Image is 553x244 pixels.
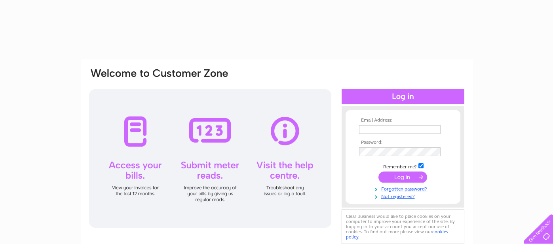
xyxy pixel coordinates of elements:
[357,118,449,123] th: Email Address:
[357,162,449,170] td: Remember me?
[346,229,448,240] a: cookies policy
[378,172,427,183] input: Submit
[357,140,449,145] th: Password:
[342,210,464,244] div: Clear Business would like to place cookies on your computer to improve your experience of the sit...
[359,192,449,200] a: Not registered?
[359,185,449,192] a: Forgotten password?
